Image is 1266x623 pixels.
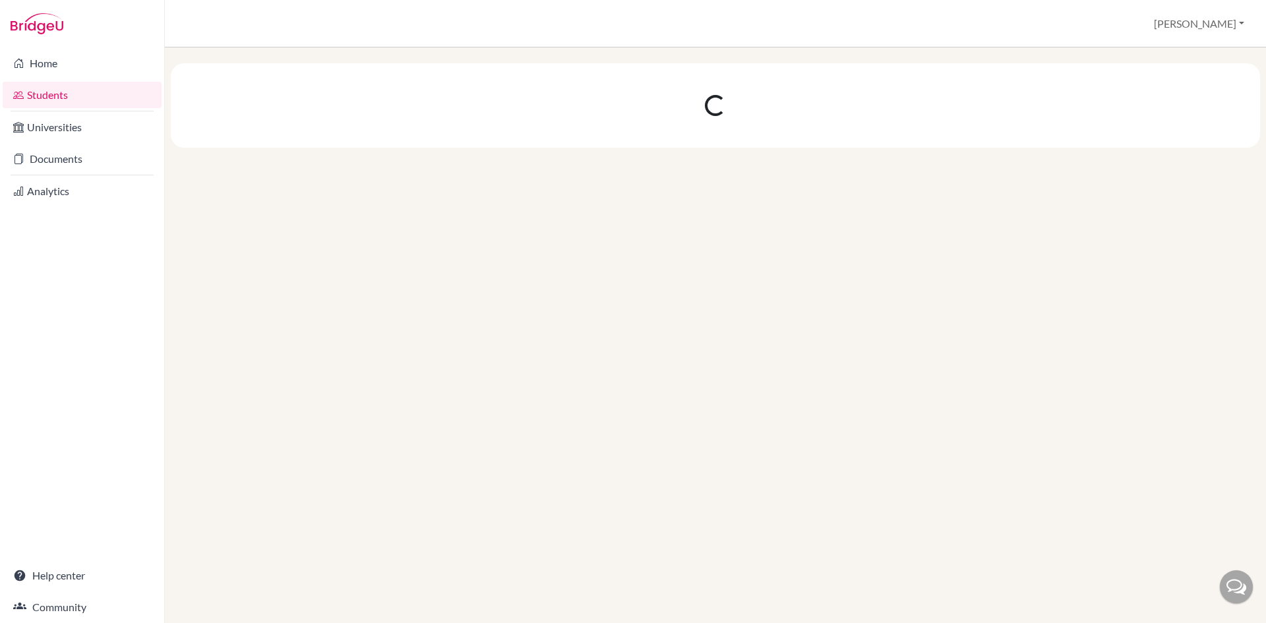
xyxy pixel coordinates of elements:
[30,9,57,21] span: Help
[3,562,162,589] a: Help center
[3,146,162,172] a: Documents
[3,178,162,204] a: Analytics
[3,114,162,140] a: Universities
[1148,11,1250,36] button: [PERSON_NAME]
[3,82,162,108] a: Students
[3,50,162,76] a: Home
[11,13,63,34] img: Bridge-U
[3,594,162,620] a: Community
